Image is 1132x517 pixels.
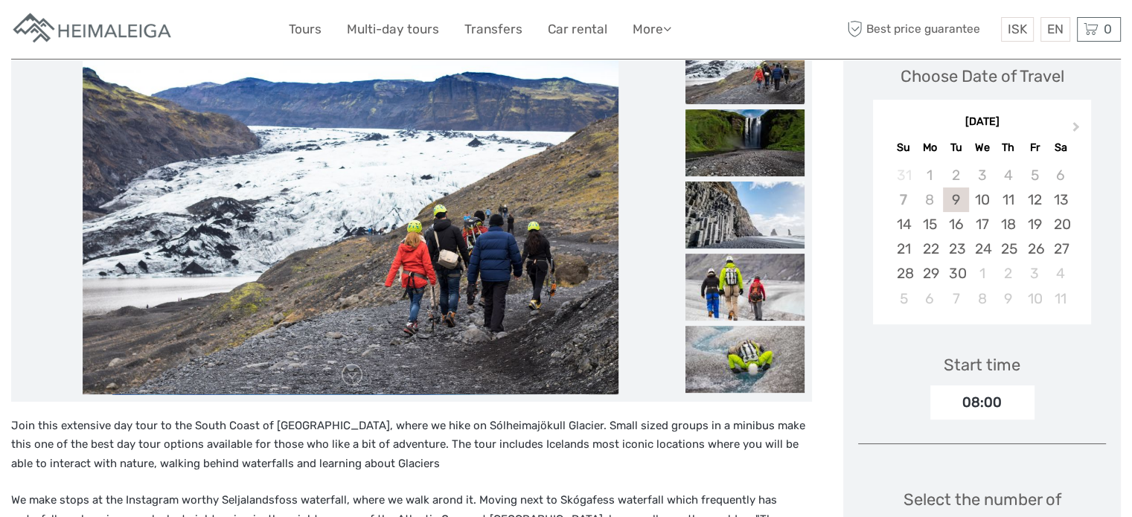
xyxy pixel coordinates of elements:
[917,212,943,237] div: Choose Monday, September 15th, 2025
[1008,22,1027,36] span: ISK
[171,23,189,41] button: Open LiveChat chat widget
[1066,118,1090,142] button: Next Month
[289,19,322,40] a: Tours
[943,163,969,187] div: Not available Tuesday, September 2nd, 2025
[943,237,969,261] div: Choose Tuesday, September 23rd, 2025
[1021,237,1047,261] div: Choose Friday, September 26th, 2025
[83,37,618,394] img: 7553a55389e44cafaa065ea5df492d72_main_slider.jpeg
[943,187,969,212] div: Choose Tuesday, September 9th, 2025
[873,115,1091,130] div: [DATE]
[943,286,969,311] div: Choose Tuesday, October 7th, 2025
[969,187,995,212] div: Choose Wednesday, September 10th, 2025
[1040,17,1070,42] div: EN
[890,212,916,237] div: Choose Sunday, September 14th, 2025
[943,212,969,237] div: Choose Tuesday, September 16th, 2025
[943,138,969,158] div: Tu
[943,261,969,286] div: Choose Tuesday, September 30th, 2025
[1048,237,1074,261] div: Choose Saturday, September 27th, 2025
[548,19,607,40] a: Car rental
[1048,261,1074,286] div: Choose Saturday, October 4th, 2025
[633,19,671,40] a: More
[969,286,995,311] div: Choose Wednesday, October 8th, 2025
[969,212,995,237] div: Choose Wednesday, September 17th, 2025
[917,138,943,158] div: Mo
[944,353,1020,376] div: Start time
[969,163,995,187] div: Not available Wednesday, September 3rd, 2025
[685,109,805,176] img: ee35769595de4dbc8488c86120340888_slider_thumbnail.jpg
[917,163,943,187] div: Not available Monday, September 1st, 2025
[685,182,805,248] img: b931753b925149ada6298bf702a7d0b4_slider_thumbnail.jpg
[995,212,1021,237] div: Choose Thursday, September 18th, 2025
[1021,212,1047,237] div: Choose Friday, September 19th, 2025
[1021,187,1047,212] div: Choose Friday, September 12th, 2025
[11,417,812,474] p: Join this extensive day tour to the South Coast of [GEOGRAPHIC_DATA], where we hike on Sólheimajö...
[995,187,1021,212] div: Choose Thursday, September 11th, 2025
[685,254,805,321] img: 6dca9ebdbcfd4dd3833a0f7d856030a9_slider_thumbnail.jpeg
[1048,212,1074,237] div: Choose Saturday, September 20th, 2025
[843,17,997,42] span: Best price guarantee
[1021,286,1047,311] div: Choose Friday, October 10th, 2025
[878,163,1087,311] div: month 2025-09
[11,11,175,48] img: Apartments in Reykjavik
[890,187,916,212] div: Not available Sunday, September 7th, 2025
[1101,22,1114,36] span: 0
[1048,187,1074,212] div: Choose Saturday, September 13th, 2025
[995,261,1021,286] div: Choose Thursday, October 2nd, 2025
[685,326,805,393] img: a12e4b8f6db74b1ea2393396326e29e7_slider_thumbnail.jpeg
[1048,138,1074,158] div: Sa
[464,19,522,40] a: Transfers
[917,237,943,261] div: Choose Monday, September 22nd, 2025
[969,237,995,261] div: Choose Wednesday, September 24th, 2025
[917,187,943,212] div: Not available Monday, September 8th, 2025
[347,19,439,40] a: Multi-day tours
[890,286,916,311] div: Choose Sunday, October 5th, 2025
[1048,286,1074,311] div: Choose Saturday, October 11th, 2025
[917,261,943,286] div: Choose Monday, September 29th, 2025
[995,138,1021,158] div: Th
[930,385,1035,420] div: 08:00
[1048,163,1074,187] div: Not available Saturday, September 6th, 2025
[890,237,916,261] div: Choose Sunday, September 21st, 2025
[995,286,1021,311] div: Choose Thursday, October 9th, 2025
[1021,163,1047,187] div: Not available Friday, September 5th, 2025
[969,261,995,286] div: Choose Wednesday, October 1st, 2025
[890,261,916,286] div: Choose Sunday, September 28th, 2025
[995,163,1021,187] div: Not available Thursday, September 4th, 2025
[685,37,805,104] img: 7553a55389e44cafaa065ea5df492d72_slider_thumbnail.jpeg
[969,138,995,158] div: We
[917,286,943,311] div: Choose Monday, October 6th, 2025
[890,138,916,158] div: Su
[21,26,168,38] p: We're away right now. Please check back later!
[1021,138,1047,158] div: Fr
[1021,261,1047,286] div: Choose Friday, October 3rd, 2025
[901,65,1064,88] div: Choose Date of Travel
[890,163,916,187] div: Not available Sunday, August 31st, 2025
[995,237,1021,261] div: Choose Thursday, September 25th, 2025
